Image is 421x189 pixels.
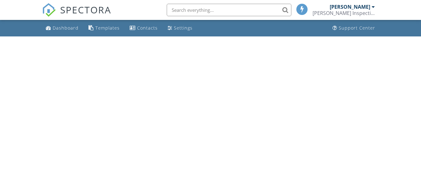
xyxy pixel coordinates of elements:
[86,22,122,34] a: Templates
[60,3,111,16] span: SPECTORA
[330,4,370,10] div: [PERSON_NAME]
[167,4,291,16] input: Search everything...
[339,25,375,31] div: Support Center
[127,22,160,34] a: Contacts
[95,25,120,31] div: Templates
[137,25,158,31] div: Contacts
[53,25,79,31] div: Dashboard
[165,22,195,34] a: Settings
[43,22,81,34] a: Dashboard
[174,25,193,31] div: Settings
[313,10,375,16] div: Boggs Inspection Services
[42,8,111,21] a: SPECTORA
[42,3,56,17] img: The Best Home Inspection Software - Spectora
[330,22,378,34] a: Support Center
